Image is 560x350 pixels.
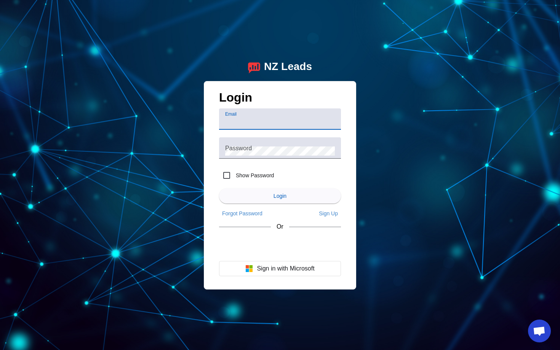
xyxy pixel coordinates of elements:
[248,60,260,73] img: logo
[219,261,341,276] button: Sign in with Microsoft
[219,237,341,254] div: Sign in with Google. Opens in new tab
[274,193,286,199] span: Login
[215,237,345,254] iframe: Sign in with Google Button
[528,320,551,342] a: Open chat
[277,223,283,230] span: Or
[264,60,312,73] div: NZ Leads
[219,91,341,108] h1: Login
[225,145,252,151] mat-label: Password
[248,60,312,73] a: logoNZ Leads
[245,265,253,272] img: Microsoft logo
[225,112,237,117] mat-label: Email
[234,172,274,179] label: Show Password
[219,188,341,204] button: Login
[319,210,338,216] span: Sign Up
[222,210,262,216] span: Forgot Password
